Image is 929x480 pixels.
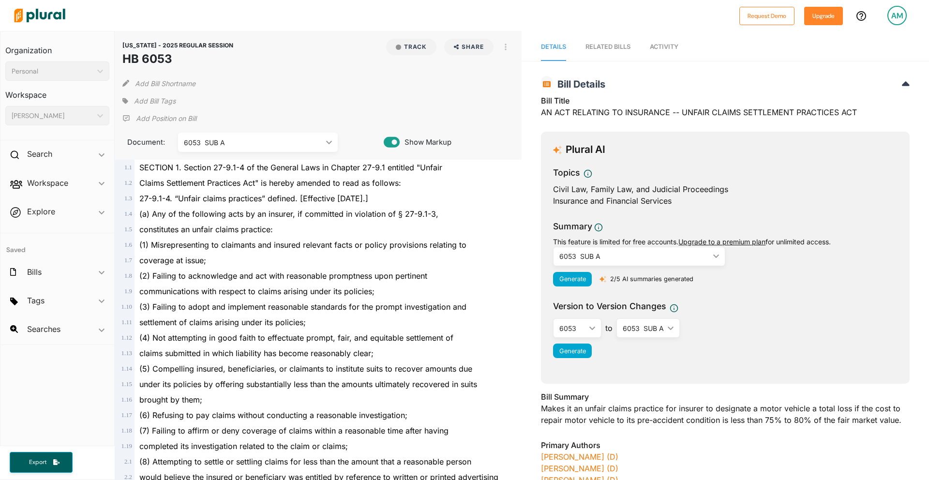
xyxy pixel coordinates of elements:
[623,323,664,333] div: 6053 SUB A
[5,36,109,58] h3: Organization
[541,33,566,61] a: Details
[880,2,914,29] a: AM
[139,225,273,234] span: constitutes an unfair claims practice:
[887,6,907,25] div: AM
[122,50,233,68] h1: HB 6053
[121,334,132,341] span: 1 . 12
[541,452,618,462] a: [PERSON_NAME] (D)
[124,164,132,171] span: 1 . 1
[27,149,52,159] h2: Search
[124,195,132,202] span: 1 . 3
[553,272,592,286] button: Generate
[553,78,605,90] span: Bill Details
[139,410,407,420] span: (6) Refusing to pay claims without conducting a reasonable investigation;
[650,33,678,61] a: Activity
[124,180,132,186] span: 1 . 2
[139,178,401,188] span: Claims Settlement Practices Act" is hereby amended to read as follows:
[739,11,794,21] a: Request Demo
[559,347,586,355] span: Generate
[122,111,196,126] div: Add Position Statement
[184,137,322,148] div: 6053 SUB A
[804,11,843,21] a: Upgrade
[121,381,132,388] span: 1 . 15
[559,323,585,333] div: 6053
[135,75,195,91] button: Add Bill Shortname
[650,43,678,50] span: Activity
[10,452,73,473] button: Export
[610,274,693,284] p: 2/5 AI summaries generated
[121,350,132,357] span: 1 . 13
[559,275,586,283] span: Generate
[541,95,910,106] h3: Bill Title
[400,137,451,148] span: Show Markup
[134,96,176,106] span: Add Bill Tags
[5,81,109,102] h3: Workspace
[12,66,93,76] div: Personal
[27,267,42,277] h2: Bills
[541,464,618,473] a: [PERSON_NAME] (D)
[739,7,794,25] button: Request Demo
[553,220,592,233] h3: Summary
[139,441,348,451] span: completed its investigation related to the claim or claims;
[553,300,666,313] span: Version to Version Changes
[440,39,498,55] button: Share
[121,319,132,326] span: 1 . 11
[121,443,132,450] span: 1 . 19
[139,255,206,265] span: coverage at issue;
[559,251,709,261] div: 6053 SUB A
[678,238,765,246] a: Upgrade to a premium plan
[139,194,368,203] span: 27-9.1-4. “Unfair claims practices” defined. [Effective [DATE].]
[121,412,132,419] span: 1 . 17
[136,114,196,123] p: Add Position on Bill
[139,333,453,343] span: (4) Not attempting in good faith to effectuate prompt, fair, and equitable settlement of
[553,237,898,247] div: This feature is limited for free accounts. for unlimited access.
[124,272,132,279] span: 1 . 8
[122,94,176,108] div: Add tags
[22,458,53,466] span: Export
[124,241,132,248] span: 1 . 6
[541,391,910,432] div: Makes it an unfair claims practice for insurer to designate a motor vehicle a total loss if the c...
[139,317,306,327] span: settlement of claims arising under its policies;
[121,396,132,403] span: 1 . 16
[601,322,616,334] span: to
[0,233,114,257] h4: Saved
[139,240,466,250] span: (1) Misrepresenting to claimants and insured relevant facts or policy provisions relating to
[121,303,132,310] span: 1 . 10
[139,163,442,172] span: SECTION 1. Section 27-9.1-4 of the General Laws in Chapter 27-9.1 entitled "Unfair
[585,33,630,61] a: RELATED BILLS
[122,137,166,148] span: Document:
[553,344,592,358] button: Generate
[804,7,843,25] button: Upgrade
[139,302,466,312] span: (3) Failing to adopt and implement reasonable standards for the prompt investigation and
[139,209,438,219] span: (a) Any of the following acts by an insurer, if committed in violation of § 27-9.1-3,
[122,42,233,49] span: [US_STATE] - 2025 REGULAR SESSION
[386,39,436,55] button: Track
[124,210,132,217] span: 1 . 4
[121,427,132,434] span: 1 . 18
[124,458,132,465] span: 2 . 1
[124,288,132,295] span: 1 . 9
[541,439,910,451] h3: Primary Authors
[541,391,910,403] h3: Bill Summary
[585,42,630,51] div: RELATED BILLS
[124,226,132,233] span: 1 . 5
[139,348,374,358] span: claims submitted in which liability has become reasonably clear;
[444,39,494,55] button: Share
[139,395,202,405] span: brought by them;
[541,95,910,124] div: AN ACT RELATING TO INSURANCE -- UNFAIR CLAIMS SETTLEMENT PRACTICES ACT
[553,183,898,195] div: Civil Law, Family Law, and Judicial Proceedings
[139,271,427,281] span: (2) Failing to acknowledge and act with reasonable promptness upon pertinent
[139,379,477,389] span: under its policies by offering substantially less than the amounts ultimately recovered in suits
[541,43,566,50] span: Details
[566,144,605,156] h3: Plural AI
[553,195,898,207] div: Insurance and Financial Services
[139,426,449,435] span: (7) Failing to affirm or deny coverage of claims within a reasonable time after having
[139,286,375,296] span: communications with respect to claims arising under its policies;
[124,257,132,264] span: 1 . 7
[139,457,471,466] span: (8) Attempting to settle or settling claims for less than the amount that a reasonable person
[27,178,68,188] h2: Workspace
[121,365,132,372] span: 1 . 14
[139,364,472,374] span: (5) Compelling insured, beneficiaries, or claimants to institute suits to recover amounts due
[12,111,93,121] div: [PERSON_NAME]
[553,166,580,179] h3: Topics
